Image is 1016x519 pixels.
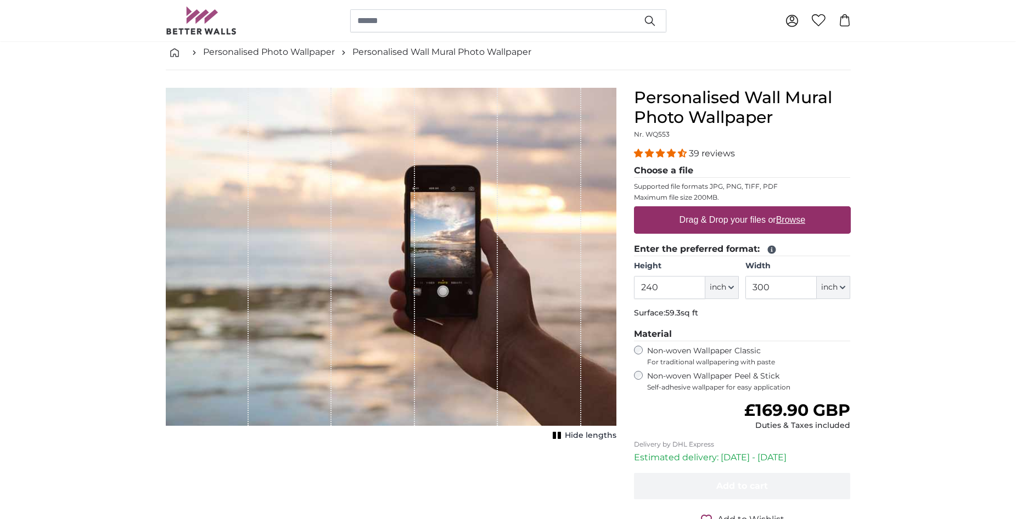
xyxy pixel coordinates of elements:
[549,428,616,443] button: Hide lengths
[689,148,735,159] span: 39 reviews
[634,193,851,202] p: Maximum file size 200MB.
[634,328,851,341] legend: Material
[744,420,850,431] div: Duties & Taxes included
[647,371,851,392] label: Non-woven Wallpaper Peel & Stick
[634,182,851,191] p: Supported file formats JPG, PNG, TIFF, PDF
[634,308,851,319] p: Surface:
[634,148,689,159] span: 4.36 stars
[665,308,698,318] span: 59.3sq ft
[203,46,335,59] a: Personalised Photo Wallpaper
[634,88,851,127] h1: Personalised Wall Mural Photo Wallpaper
[776,215,805,224] u: Browse
[166,7,237,35] img: Betterwalls
[744,400,850,420] span: £169.90 GBP
[166,35,851,70] nav: breadcrumbs
[634,473,851,499] button: Add to cart
[647,383,851,392] span: Self-adhesive wallpaper for easy application
[634,242,851,256] legend: Enter the preferred format:
[647,358,851,366] span: For traditional wallpapering with paste
[745,261,850,272] label: Width
[710,282,726,293] span: inch
[817,276,850,299] button: inch
[821,282,838,293] span: inch
[634,440,851,449] p: Delivery by DHL Express
[634,130,670,138] span: Nr. WQ553
[352,46,531,59] a: Personalised Wall Mural Photo Wallpaper
[705,276,739,299] button: inch
[716,481,768,491] span: Add to cart
[634,451,851,464] p: Estimated delivery: [DATE] - [DATE]
[634,261,739,272] label: Height
[634,164,851,178] legend: Choose a file
[565,430,616,441] span: Hide lengths
[675,209,809,231] label: Drag & Drop your files or
[647,346,851,366] label: Non-woven Wallpaper Classic
[166,88,616,443] div: 1 of 1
